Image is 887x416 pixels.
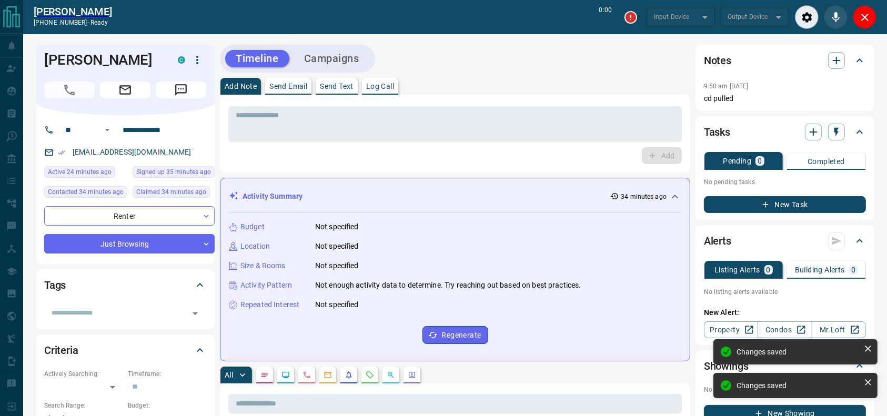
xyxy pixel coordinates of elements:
p: 34 minutes ago [621,192,667,201]
div: Tasks [704,119,866,145]
svg: Requests [366,371,374,379]
p: Pending [723,157,751,165]
p: Budget [240,221,265,232]
p: All [225,371,233,379]
h2: Alerts [704,232,731,249]
h2: Tasks [704,124,730,140]
a: Property [704,321,758,338]
h2: Showings [704,358,749,374]
span: Email [100,82,150,98]
div: Tags [44,272,206,298]
p: 9:50 am [DATE] [704,83,749,90]
p: Activity Summary [243,191,303,202]
a: Mr.Loft [812,321,866,338]
a: Condos [758,321,812,338]
svg: Email Verified [58,149,65,156]
p: Not specified [315,299,359,310]
span: Active 24 minutes ago [48,167,112,177]
p: No listing alerts available [704,287,866,297]
svg: Listing Alerts [345,371,353,379]
svg: Emails [324,371,332,379]
div: Changes saved [737,381,860,390]
h2: Tags [44,277,66,293]
a: [EMAIL_ADDRESS][DOMAIN_NAME] [73,148,191,156]
p: 0 [758,157,762,165]
p: New Alert: [704,307,866,318]
svg: Notes [260,371,269,379]
p: Listing Alerts [714,266,760,273]
p: Building Alerts [795,266,845,273]
div: Thu Aug 14 2025 [133,166,215,181]
p: Timeframe: [128,369,206,379]
span: ready [90,19,108,26]
p: No pending tasks [704,174,866,190]
svg: Calls [303,371,311,379]
button: Timeline [225,50,289,67]
p: Add Note [225,83,257,90]
svg: Opportunities [387,371,395,379]
a: [PERSON_NAME] [34,5,112,18]
p: Activity Pattern [240,280,292,291]
div: Alerts [704,228,866,253]
p: Send Text [320,83,354,90]
div: condos.ca [178,56,185,64]
div: Close [853,5,876,29]
div: Renter [44,206,215,226]
svg: Agent Actions [408,371,416,379]
p: Actively Searching: [44,369,123,379]
p: cd pulled [704,93,866,104]
div: Changes saved [737,348,860,356]
div: Criteria [44,338,206,363]
button: Regenerate [422,326,488,344]
p: Location [240,241,270,252]
p: Completed [808,158,845,165]
p: Repeated Interest [240,299,299,310]
p: Budget: [128,401,206,410]
p: 0 [767,266,771,273]
p: 0:00 [599,5,612,29]
div: Mute [824,5,848,29]
p: Log Call [366,83,394,90]
p: Size & Rooms [240,260,286,271]
h1: [PERSON_NAME] [44,52,162,68]
div: Notes [704,48,866,73]
p: 0 [851,266,855,273]
p: Not specified [315,260,359,271]
h2: Notes [704,52,731,69]
p: Send Email [269,83,307,90]
span: Contacted 34 minutes ago [48,187,124,197]
span: Message [156,82,206,98]
p: Not specified [315,221,359,232]
button: Open [188,306,203,321]
h2: Criteria [44,342,78,359]
span: Claimed 34 minutes ago [136,187,206,197]
p: Search Range: [44,401,123,410]
p: Not specified [315,241,359,252]
div: Audio Settings [795,5,819,29]
button: Campaigns [294,50,370,67]
div: Thu Aug 14 2025 [44,166,127,181]
span: Call [44,82,95,98]
button: Open [101,124,114,136]
p: [PHONE_NUMBER] - [34,18,112,27]
p: No showings booked [704,385,866,394]
div: Thu Aug 14 2025 [133,186,215,201]
div: Thu Aug 14 2025 [44,186,127,201]
svg: Lead Browsing Activity [281,371,290,379]
span: Signed up 35 minutes ago [136,167,211,177]
button: New Task [704,196,866,213]
p: Not enough activity data to determine. Try reaching out based on best practices. [315,280,581,291]
div: Activity Summary34 minutes ago [229,187,681,206]
div: Showings [704,353,866,379]
div: Just Browsing [44,234,215,253]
